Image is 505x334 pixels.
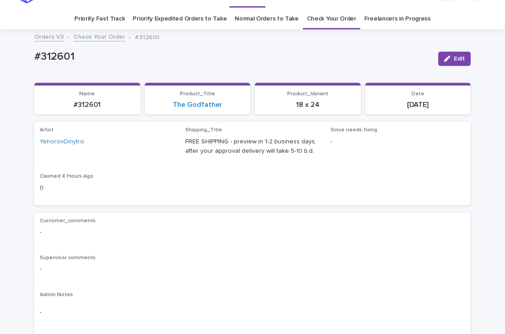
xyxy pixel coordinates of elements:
a: Check Your Order [73,31,125,41]
span: Artist [40,127,53,133]
span: Date [411,91,424,97]
span: Product_Variant [287,91,328,97]
span: Since needs fixing [330,127,377,133]
p: FREE SHIPPING - preview in 1-2 business days, after your approval delivery will take 5-10 b.d. [185,137,320,156]
a: The Godfather [173,101,222,109]
a: Orders V3 [34,31,64,41]
p: - [40,308,465,317]
a: Priority Fast Track [74,8,125,29]
span: Claimed X Hours Ago [40,174,94,179]
span: Shipping_Title [185,127,222,133]
span: Product_Title [180,91,215,97]
button: Edit [438,52,471,66]
p: - [40,265,465,274]
span: Supervisor comments [40,255,96,261]
a: YehorovDmytro [40,137,84,147]
span: Admin Notes [40,292,73,297]
p: #312601 [40,101,135,109]
p: - [40,228,465,237]
p: #312601 [34,50,431,63]
a: Normal Orders to Take [235,8,299,29]
span: Edit [454,56,465,62]
p: [DATE] [371,101,466,109]
a: Check Your Order [307,8,356,29]
p: #312601 [135,32,159,41]
a: Freelancers in Progress [364,8,431,29]
span: Customer_comments [40,218,96,224]
span: Name [79,91,95,97]
p: 18 x 24 [260,101,355,109]
a: Priority Expedited Orders to Take [133,8,227,29]
p: - [330,137,465,147]
p: 0 [40,183,175,193]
